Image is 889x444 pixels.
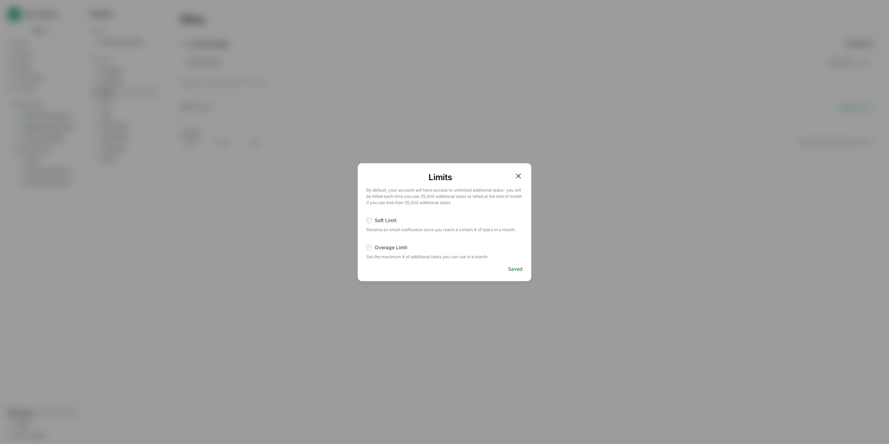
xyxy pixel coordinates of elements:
[508,266,523,273] span: Saved
[366,225,523,233] span: Receive an email notification once you reach a certain # of tasks in a month.
[366,186,523,206] p: By default, your account will have access to unlimited additional tasks - you will be billed each...
[366,218,372,223] input: Soft Limit
[375,217,397,224] span: Soft Limit
[375,244,407,251] span: Overage Limit
[366,245,372,250] input: Overage Limit
[366,172,514,183] h1: Limits
[366,252,523,260] span: Set the maximum # of additional tasks you can use in a month.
